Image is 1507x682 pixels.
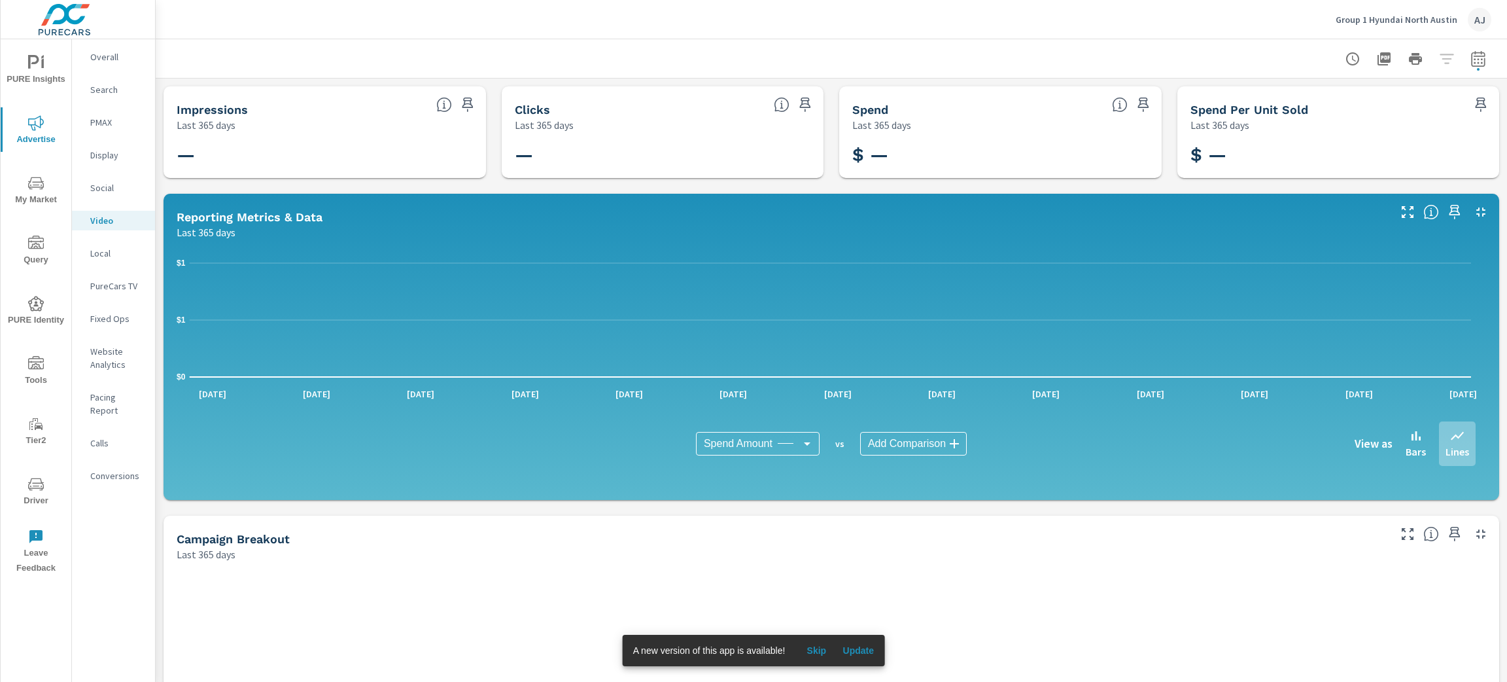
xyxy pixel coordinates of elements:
[1128,387,1173,401] p: [DATE]
[90,214,145,227] p: Video
[5,115,67,147] span: Advertise
[842,645,874,656] span: Update
[1468,8,1491,31] div: AJ
[1423,204,1439,220] span: Understand Video data over time and see how metrics compare to each other.
[177,315,186,325] text: $1
[1190,144,1487,166] h3: $ —
[72,387,155,420] div: Pacing Report
[1232,387,1277,401] p: [DATE]
[1023,387,1069,401] p: [DATE]
[1440,387,1486,401] p: [DATE]
[72,342,155,374] div: Website Analytics
[515,117,574,133] p: Last 365 days
[815,387,861,401] p: [DATE]
[1470,94,1491,115] span: Save this to your personalized report
[90,437,145,450] p: Calls
[436,97,452,113] span: The number of times an ad was shown on your behalf.
[868,437,946,450] span: Add Comparison
[852,144,1149,166] h3: $ —
[72,276,155,296] div: PureCars TV
[90,312,145,325] p: Fixed Ops
[5,55,67,87] span: PURE Insights
[1336,387,1382,401] p: [DATE]
[72,145,155,165] div: Display
[72,466,155,486] div: Conversions
[606,387,652,401] p: [DATE]
[1371,46,1397,72] button: "Export Report to PDF"
[90,50,145,63] p: Overall
[294,387,339,401] p: [DATE]
[177,117,235,133] p: Last 365 days
[1406,444,1426,459] p: Bars
[5,175,67,207] span: My Market
[72,243,155,263] div: Local
[72,80,155,99] div: Search
[90,149,145,162] p: Display
[90,116,145,129] p: PMAX
[72,433,155,453] div: Calls
[1446,444,1469,459] p: Lines
[90,345,145,371] p: Website Analytics
[72,211,155,230] div: Video
[852,103,888,117] h5: Spend
[177,103,248,117] h5: Impressions
[1190,103,1308,117] h5: Spend Per Unit Sold
[1444,524,1465,545] span: Save this to your personalized report
[72,309,155,329] div: Fixed Ops
[1465,46,1491,72] button: Select Date Range
[1470,524,1491,545] button: Minimize Widget
[177,210,322,224] h5: Reporting Metrics & Data
[5,296,67,328] span: PURE Identity
[90,391,145,417] p: Pacing Report
[795,94,816,115] span: Save this to your personalized report
[1402,46,1429,72] button: Print Report
[1355,437,1393,450] h6: View as
[1112,97,1128,113] span: The amount of money spent on advertising during the period.
[90,247,145,260] p: Local
[1190,117,1249,133] p: Last 365 days
[1336,14,1457,26] p: Group 1 Hyundai North Austin
[5,476,67,509] span: Driver
[5,529,67,576] span: Leave Feedback
[1133,94,1154,115] span: Save this to your personalized report
[696,432,820,456] div: Spend Amount
[1470,202,1491,223] button: Minimize Widget
[177,144,473,166] h3: —
[177,259,186,268] text: $1
[633,645,786,656] span: A new version of this app is available!
[860,432,967,456] div: Add Comparison
[5,416,67,448] span: Tier2
[457,94,478,115] span: Save this to your personalized report
[177,372,186,382] text: $0
[704,437,772,450] span: Spend Amount
[1,39,71,581] div: nav menu
[398,387,443,401] p: [DATE]
[90,279,145,293] p: PureCars TV
[801,645,832,656] span: Skip
[177,224,235,240] p: Last 365 days
[795,640,837,661] button: Skip
[774,97,789,113] span: The number of times an ad was clicked by a consumer.
[72,178,155,198] div: Social
[515,103,550,117] h5: Clicks
[1397,524,1418,545] button: Make Fullscreen
[852,117,911,133] p: Last 365 days
[72,113,155,132] div: PMAX
[919,387,965,401] p: [DATE]
[820,438,860,450] p: vs
[177,547,235,562] p: Last 365 days
[5,236,67,268] span: Query
[515,144,811,166] h3: —
[72,47,155,67] div: Overall
[5,356,67,388] span: Tools
[90,83,145,96] p: Search
[177,532,290,546] h5: Campaign Breakout
[190,387,235,401] p: [DATE]
[1444,202,1465,223] span: Save this to your personalized report
[90,181,145,194] p: Social
[837,640,879,661] button: Update
[502,387,548,401] p: [DATE]
[710,387,756,401] p: [DATE]
[1397,202,1418,223] button: Make Fullscreen
[1423,526,1439,542] span: This is a summary of Video performance results by campaign. Each column can be sorted.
